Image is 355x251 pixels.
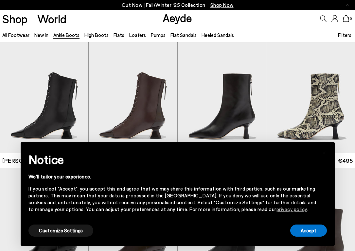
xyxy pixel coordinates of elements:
[343,15,349,22] a: 0
[316,144,332,160] button: Close this notice
[28,185,316,213] div: If you select "Accept", you accept this and agree that we may share this information with third p...
[89,42,177,153] img: Gwen Lace-Up Boots
[122,1,234,9] p: Out Now | Fall/Winter ‘25 Collection
[129,32,146,38] a: Loafers
[266,42,355,153] img: Elina Ankle Boots
[338,157,353,165] span: €495
[202,32,234,38] a: Heeled Sandals
[28,225,93,237] button: Customize Settings
[322,147,327,157] span: ×
[2,157,49,165] span: [PERSON_NAME]
[28,173,316,180] div: We'll tailor your experience.
[2,13,27,25] a: Shop
[2,32,29,38] a: All Footwear
[210,2,234,8] span: Navigate to /collections/new-in
[53,32,80,38] a: Ankle Boots
[34,32,48,38] a: New In
[84,32,109,38] a: High Boots
[163,11,192,25] a: Aeyde
[349,17,353,21] span: 0
[37,13,66,25] a: World
[170,32,197,38] a: Flat Sandals
[151,32,166,38] a: Pumps
[178,42,266,153] img: Elina Ankle Boots
[338,32,351,38] span: Filters
[114,32,124,38] a: Flats
[276,206,307,212] a: privacy policy
[28,151,316,168] h2: Notice
[290,225,327,237] button: Accept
